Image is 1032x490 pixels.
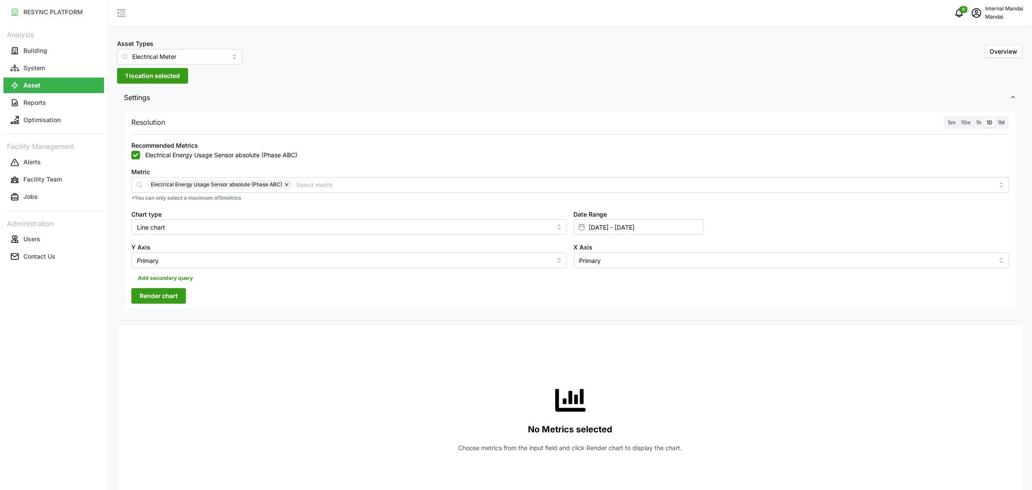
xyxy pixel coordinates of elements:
[23,116,61,124] p: Optimisation
[3,78,104,93] button: Asset
[117,87,1023,108] button: Settings
[3,94,104,111] a: Reports
[951,4,968,22] button: notifications
[23,8,83,16] p: RESYNC PLATFORM
[3,59,104,77] a: System
[131,253,567,268] input: Select Y axis
[125,68,180,83] span: 1 location selected
[985,5,1023,13] p: Internal Mandai
[3,231,104,247] button: Users
[23,252,55,261] p: Contact Us
[3,189,104,205] button: Jobs
[296,180,994,189] input: Select metric
[3,230,104,248] a: Users
[124,87,1010,108] span: Settings
[3,155,104,170] button: Alerts
[3,112,104,128] button: Optimisation
[131,167,150,177] label: Metric
[3,95,104,110] button: Reports
[528,422,612,437] p: No Metrics selected
[23,81,40,90] p: Asset
[131,141,198,150] div: Recommended Metrics
[138,272,193,284] span: Add secondary query
[23,235,40,243] p: Users
[574,219,704,235] input: Select date range
[3,111,104,129] a: Optimisation
[117,68,188,84] button: 1 location selected
[140,289,178,303] span: Render chart
[976,119,981,126] span: 1h
[131,272,199,285] button: Add secondary query
[998,119,1005,126] span: 1M
[140,151,297,159] label: Electrical Energy Usage Sensor absolute (Phase ABC)
[459,444,682,452] p: Choose metrics from the input field and click Render chart to display the chart.
[3,28,104,40] p: Analysis
[986,119,993,126] span: 1D
[3,248,104,265] a: Contact Us
[117,108,1023,320] div: Settings
[117,39,153,49] label: Asset Types
[3,42,104,59] a: Building
[3,140,104,152] p: Facility Management
[23,192,38,201] p: Jobs
[151,180,282,189] span: Electrical Energy Usage Sensor absolute (Phase ABC)
[574,253,1009,268] input: Select X axis
[131,219,567,235] input: Select chart type
[131,210,162,219] label: Chart type
[574,210,607,219] label: Date Range
[574,243,593,252] label: X Axis
[131,117,165,128] p: Resolution
[23,64,45,72] p: System
[961,119,971,126] span: 15m
[962,6,965,13] span: 0
[3,171,104,188] a: Facility Team
[3,43,104,58] button: Building
[131,243,150,252] label: Y Axis
[948,119,956,126] span: 5m
[3,188,104,206] a: Jobs
[131,288,186,304] button: Render chart
[3,249,104,264] button: Contact Us
[990,48,1017,55] span: Overview
[968,4,985,22] button: schedule
[985,13,1023,21] p: Mandai
[23,158,41,166] p: Alerts
[3,3,104,21] a: RESYNC PLATFORM
[3,77,104,94] a: Asset
[23,98,46,107] p: Reports
[3,60,104,76] button: System
[23,175,62,184] p: Facility Team
[131,195,1009,202] p: *You can only select a maximum of 5 metrics
[3,4,104,20] button: RESYNC PLATFORM
[23,46,47,55] p: Building
[3,172,104,188] button: Facility Team
[3,154,104,171] a: Alerts
[3,217,104,229] p: Administration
